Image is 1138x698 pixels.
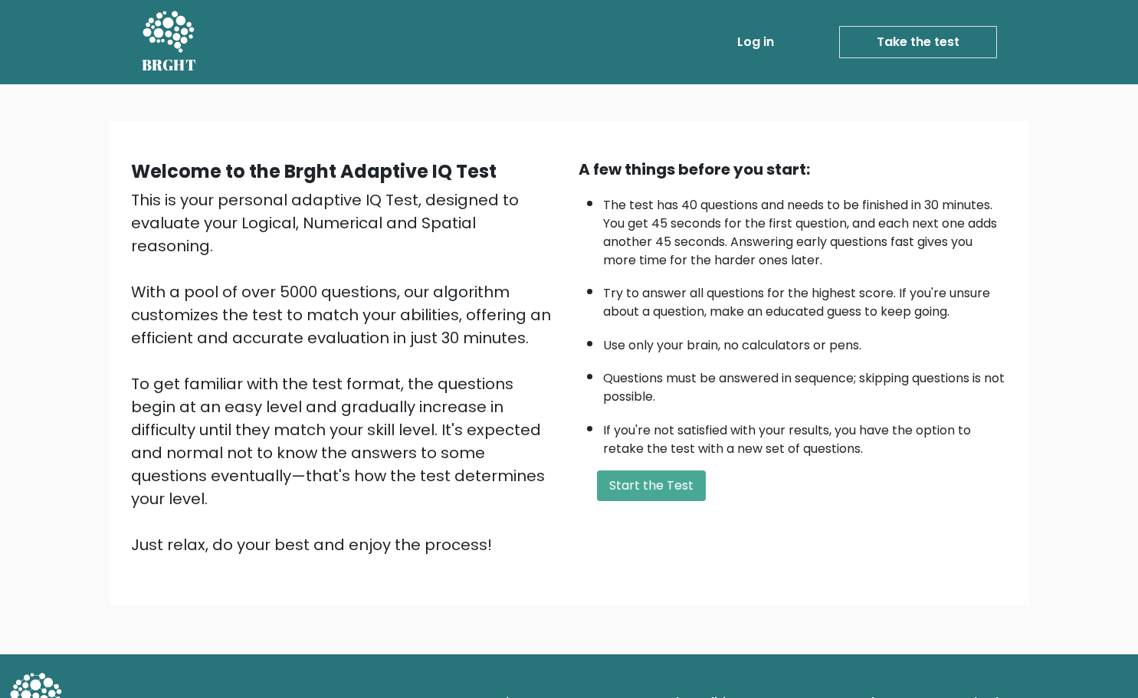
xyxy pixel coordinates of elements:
[731,27,780,57] a: Log in
[142,6,197,78] a: BRGHT
[603,277,1008,321] li: Try to answer all questions for the highest score. If you're unsure about a question, make an edu...
[131,188,560,556] div: This is your personal adaptive IQ Test, designed to evaluate your Logical, Numerical and Spatial ...
[603,188,1008,270] li: The test has 40 questions and needs to be finished in 30 minutes. You get 45 seconds for the firs...
[131,159,497,184] b: Welcome to the Brght Adaptive IQ Test
[579,158,1008,181] div: A few things before you start:
[597,470,706,501] button: Start the Test
[142,56,197,74] h5: BRGHT
[603,362,1008,406] li: Questions must be answered in sequence; skipping questions is not possible.
[603,414,1008,458] li: If you're not satisfied with your results, you have the option to retake the test with a new set ...
[603,329,1008,355] li: Use only your brain, no calculators or pens.
[839,26,997,58] a: Take the test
